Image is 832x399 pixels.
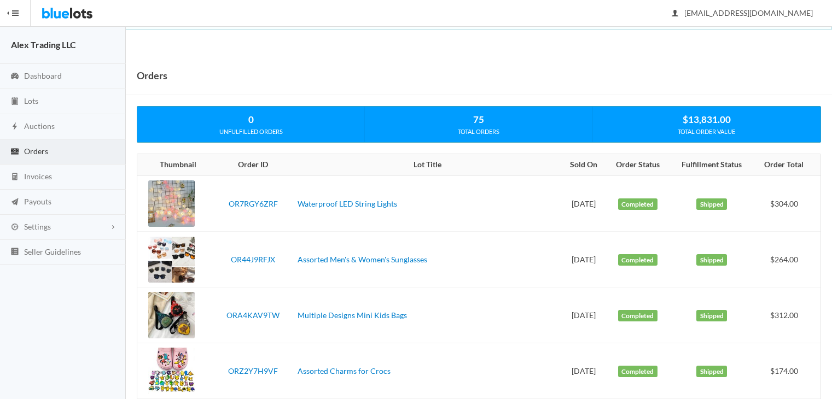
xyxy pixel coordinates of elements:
[298,255,427,264] a: Assorted Men's & Women's Sunglasses
[754,175,821,232] td: $304.00
[618,310,658,322] label: Completed
[9,197,20,208] ion-icon: paper plane
[298,199,397,208] a: Waterproof LED String Lights
[618,366,658,378] label: Completed
[754,287,821,343] td: $312.00
[11,39,76,50] strong: Alex Trading LLC
[24,146,48,156] span: Orders
[670,9,680,19] ion-icon: person
[24,222,51,231] span: Settings
[9,222,20,233] ion-icon: cog
[298,310,407,320] a: Multiple Designs Mini Kids Bags
[9,147,20,157] ion-icon: cash
[9,172,20,183] ion-icon: calculator
[606,154,670,176] th: Order Status
[137,154,213,176] th: Thumbnail
[228,366,278,375] a: ORZ2Y7H9VF
[696,198,727,210] label: Shipped
[618,198,658,210] label: Completed
[562,175,606,232] td: [DATE]
[298,366,391,375] a: Assorted Charms for Crocs
[137,67,167,84] h1: Orders
[562,287,606,343] td: [DATE]
[754,154,821,176] th: Order Total
[231,255,275,264] a: OR44J9RFJX
[562,232,606,287] td: [DATE]
[670,154,754,176] th: Fulfillment Status
[24,121,55,131] span: Auctions
[696,366,727,378] label: Shipped
[672,8,813,17] span: [EMAIL_ADDRESS][DOMAIN_NAME]
[24,96,38,105] span: Lots
[24,71,62,80] span: Dashboard
[593,127,821,137] div: TOTAL ORDER VALUE
[248,114,254,125] strong: 0
[618,254,658,266] label: Completed
[24,172,52,181] span: Invoices
[562,343,606,399] td: [DATE]
[365,127,592,137] div: TOTAL ORDERS
[473,114,484,125] strong: 75
[9,122,20,132] ion-icon: flash
[137,127,364,137] div: UNFULFILLED ORDERS
[229,199,278,208] a: OR7RGY6ZRF
[683,114,731,125] strong: $13,831.00
[9,97,20,107] ion-icon: clipboard
[24,197,51,206] span: Payouts
[754,232,821,287] td: $264.00
[562,154,606,176] th: Sold On
[24,247,81,256] span: Seller Guidelines
[9,247,20,257] ion-icon: list box
[213,154,294,176] th: Order ID
[696,310,727,322] label: Shipped
[696,254,727,266] label: Shipped
[293,154,561,176] th: Lot Title
[226,310,280,320] a: ORA4KAV9TW
[754,343,821,399] td: $174.00
[9,72,20,82] ion-icon: speedometer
